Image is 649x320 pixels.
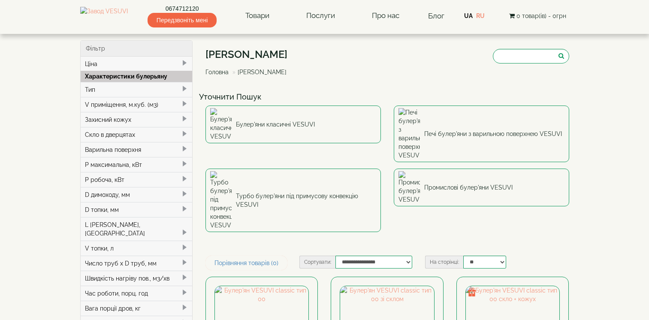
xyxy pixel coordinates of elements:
a: Печі булер'яни з варильною поверхнею VESUVI Печі булер'яни з варильною поверхнею VESUVI [394,106,569,162]
div: D топки, мм [81,202,193,217]
a: Промислові булер'яни VESUVI Промислові булер'яни VESUVI [394,169,569,206]
a: Булер'яни класичні VESUVI Булер'яни класичні VESUVI [205,106,381,143]
img: Турбо булер'яни під примусову конвекцію VESUVI [210,171,232,229]
div: L [PERSON_NAME], [GEOGRAPHIC_DATA] [81,217,193,241]
div: Число труб x D труб, мм [81,256,193,271]
div: Ціна [81,57,193,71]
span: 0 товар(ів) - 0грн [516,12,566,19]
div: Характеристики булерьяну [81,71,193,82]
div: V топки, л [81,241,193,256]
img: Печі булер'яни з варильною поверхнею VESUVI [398,108,420,160]
h1: [PERSON_NAME] [205,49,293,60]
a: Турбо булер'яни під примусову конвекцію VESUVI Турбо булер'яни під примусову конвекцію VESUVI [205,169,381,232]
span: Передзвоніть мені [148,13,217,27]
div: Захисний кожух [81,112,193,127]
a: Головна [205,69,229,75]
div: Скло в дверцятах [81,127,193,142]
img: Завод VESUVI [80,7,128,25]
a: UA [464,12,473,19]
div: P максимальна, кВт [81,157,193,172]
a: Порівняння товарів (0) [205,256,287,270]
a: 0674712120 [148,4,217,13]
img: Промислові булер'яни VESUVI [398,171,420,204]
a: Послуги [298,6,344,26]
img: Булер'яни класичні VESUVI [210,108,232,141]
a: RU [476,12,485,19]
button: 0 товар(ів) - 0грн [507,11,569,21]
div: Час роботи, порц. год [81,286,193,301]
label: На сторінці: [425,256,463,269]
div: V приміщення, м.куб. (м3) [81,97,193,112]
div: Тип [81,82,193,97]
h4: Уточнити Пошук [199,93,576,101]
li: [PERSON_NAME] [230,68,287,76]
a: Блог [428,12,444,20]
a: Товари [237,6,278,26]
img: gift [468,288,476,296]
div: P робоча, кВт [81,172,193,187]
div: Швидкість нагріву пов., м3/хв [81,271,193,286]
div: Вага порції дров, кг [81,301,193,316]
a: Про нас [363,6,408,26]
div: D димоходу, мм [81,187,193,202]
label: Сортувати: [299,256,335,269]
div: Фільтр [81,41,193,57]
div: Варильна поверхня [81,142,193,157]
